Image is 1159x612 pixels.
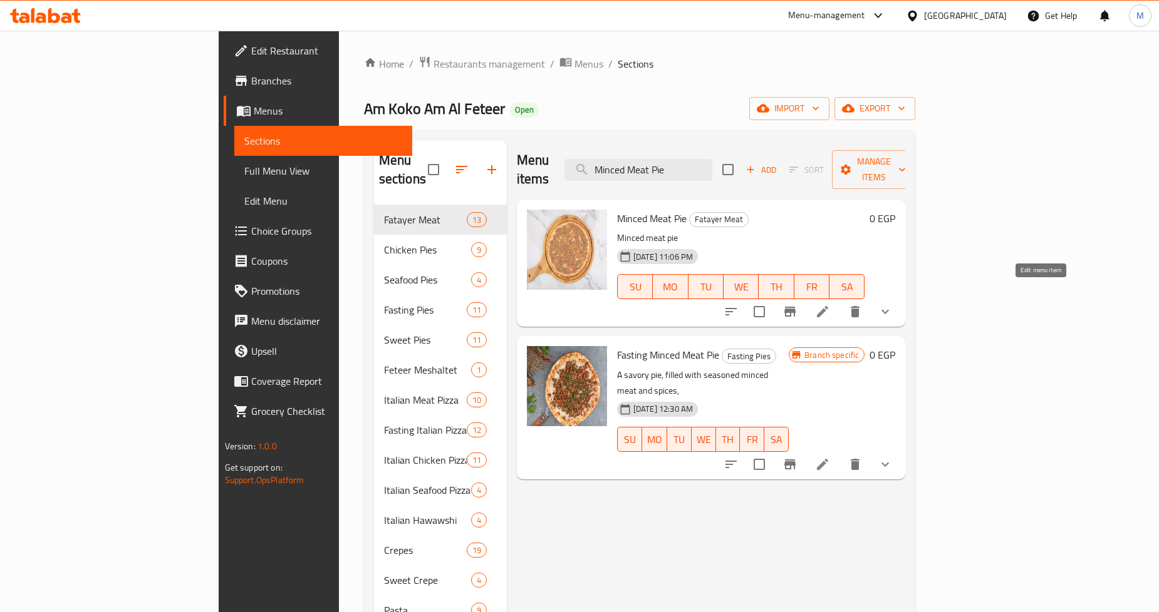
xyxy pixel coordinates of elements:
span: Fasting Pies [384,302,467,317]
button: Branch-specific-item [775,297,805,327]
span: Version: [225,438,256,454]
span: WE [697,431,711,449]
span: Edit Restaurant [251,43,402,58]
div: Italian Chicken Pizza11 [374,445,507,475]
span: Minced Meat Pie [617,209,687,228]
a: Edit Menu [234,186,412,216]
span: Menus [254,103,402,118]
span: Italian Chicken Pizza [384,452,467,467]
button: MO [642,427,667,452]
div: items [467,422,487,437]
span: M [1136,9,1144,23]
span: 9 [472,244,486,256]
span: Italian Meat Pizza [384,392,467,407]
span: import [759,101,819,116]
li: / [550,56,554,71]
div: Fasting Pies [722,349,776,364]
li: / [608,56,613,71]
a: Menu disclaimer [224,306,412,336]
span: Select to update [746,298,772,325]
div: Menu-management [788,8,865,23]
button: export [834,97,915,120]
span: Choice Groups [251,223,402,238]
span: SA [834,278,860,296]
a: Menus [559,56,603,72]
div: Open [510,103,539,118]
span: Sweet Crepe [384,573,471,588]
p: A savory pie, filled with seasoned minced meat and spices, [617,367,789,399]
div: items [467,392,487,407]
div: Sweet Pies [384,332,467,347]
span: MO [647,431,662,449]
span: TH [764,278,789,296]
span: 4 [472,484,486,496]
span: Restaurants management [434,56,545,71]
button: TH [716,427,741,452]
span: 1 [472,364,486,376]
button: SA [829,274,865,299]
a: Support.OpsPlatform [225,472,304,488]
a: Upsell [224,336,412,366]
div: items [471,513,487,528]
button: SA [764,427,789,452]
a: Edit Restaurant [224,36,412,66]
div: Fasting Pies11 [374,295,507,325]
div: [GEOGRAPHIC_DATA] [924,9,1007,23]
div: Fatayer Meat [384,212,467,227]
h2: Menu items [517,151,549,188]
div: Fatayer Meat [689,212,749,227]
div: Chicken Pies [384,242,471,257]
button: SU [617,427,642,452]
a: Choice Groups [224,216,412,246]
div: Sweet Pies11 [374,325,507,355]
span: 12 [467,424,486,436]
nav: breadcrumb [364,56,916,72]
div: Sweet Crepe4 [374,565,507,595]
div: Italian Seafood Pizza4 [374,475,507,505]
button: delete [840,297,870,327]
a: Promotions [224,276,412,306]
div: items [471,573,487,588]
button: Branch-specific-item [775,449,805,479]
div: items [471,272,487,287]
div: Italian Seafood Pizza [384,482,471,497]
span: Upsell [251,344,402,359]
button: import [749,97,829,120]
button: FR [740,427,764,452]
div: Feteer Meshaltet1 [374,355,507,385]
div: items [471,482,487,497]
span: Am Koko Am Al Feteer [364,94,505,123]
img: Minced Meat Pie [527,210,607,290]
button: show more [870,449,900,479]
span: Menus [574,56,603,71]
button: TH [759,274,794,299]
button: Add [741,160,781,180]
a: Grocery Checklist [224,396,412,426]
span: WE [729,278,754,296]
span: Add [744,163,778,177]
a: Sections [234,126,412,156]
svg: Show Choices [878,304,893,319]
div: Crepes19 [374,535,507,565]
span: 1.0.0 [257,438,277,454]
span: Select all sections [420,156,447,183]
h6: 0 EGP [870,346,895,364]
a: Coverage Report [224,366,412,396]
div: Chicken Pies9 [374,235,507,265]
a: Edit menu item [815,457,830,472]
button: WE [724,274,759,299]
span: 4 [472,514,486,526]
span: Crepes [384,543,467,558]
button: SU [617,274,653,299]
span: 11 [467,304,486,316]
span: Grocery Checklist [251,404,402,419]
span: export [845,101,905,116]
span: Fasting Pies [722,349,776,364]
span: Promotions [251,283,402,298]
span: Fasting Italian Pizza [384,422,467,437]
div: items [471,362,487,377]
